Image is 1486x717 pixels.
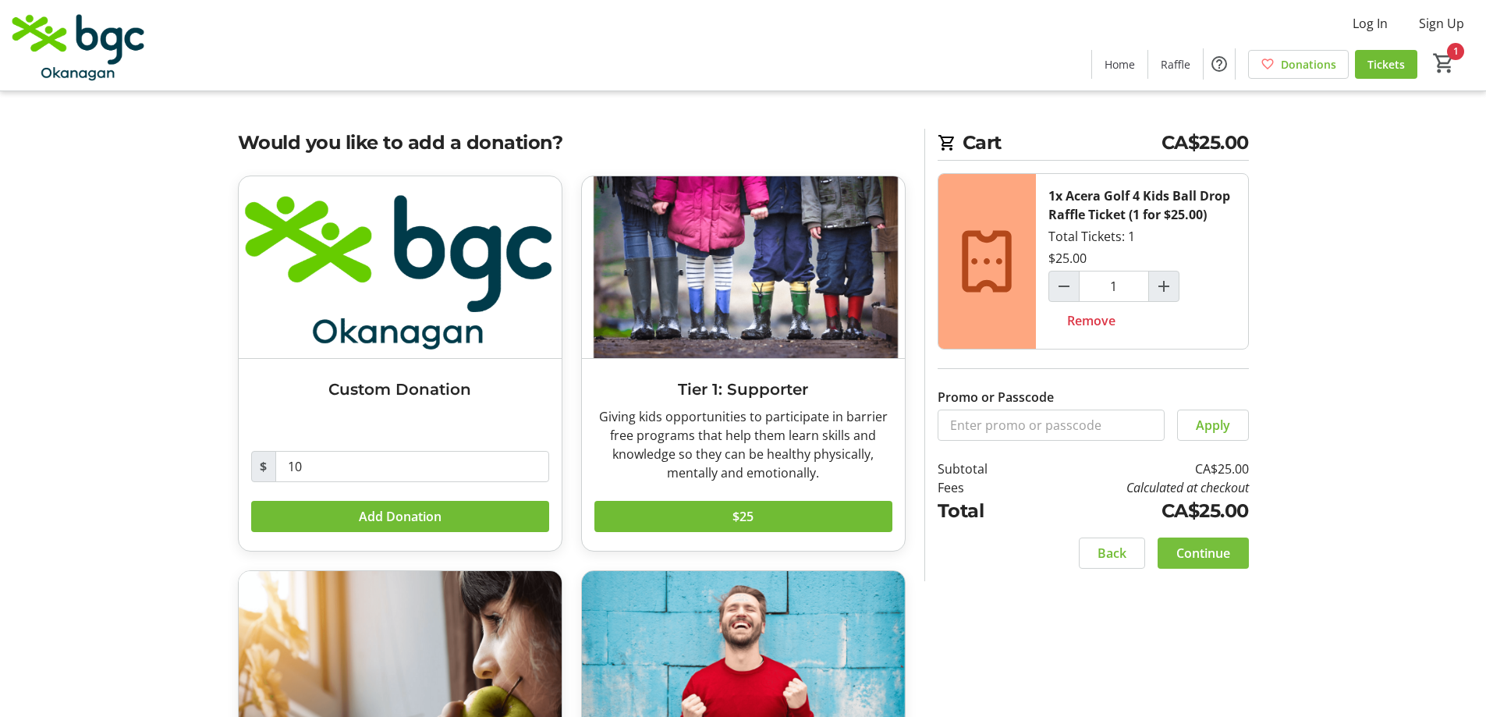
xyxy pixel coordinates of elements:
a: Raffle [1148,50,1203,79]
img: Custom Donation [239,176,562,358]
td: Calculated at checkout [1027,478,1248,497]
input: Enter promo or passcode [938,410,1165,441]
button: Help [1204,48,1235,80]
span: Donations [1281,56,1336,73]
td: CA$25.00 [1027,497,1248,525]
a: Donations [1248,50,1349,79]
button: $25 [594,501,892,532]
a: Tickets [1355,50,1417,79]
span: Raffle [1161,56,1190,73]
input: Acera Golf 4 Kids Ball Drop Raffle Ticket (1 for $25.00) Quantity [1079,271,1149,302]
button: Increment by one [1149,272,1179,301]
td: Fees [938,478,1028,497]
div: Total Tickets: 1 [1036,174,1248,349]
input: Donation Amount [275,451,549,482]
button: Remove [1048,305,1134,336]
span: CA$25.00 [1161,129,1249,157]
span: Continue [1176,544,1230,563]
h3: Tier 1: Supporter [594,378,892,401]
button: Cart [1430,49,1458,77]
label: Promo or Passcode [938,388,1054,406]
button: Add Donation [251,501,549,532]
span: Home [1105,56,1135,73]
span: Sign Up [1419,14,1464,33]
button: Apply [1177,410,1249,441]
td: Subtotal [938,460,1028,478]
td: Total [938,497,1028,525]
span: Add Donation [359,507,442,526]
button: Sign Up [1406,11,1477,36]
h2: Would you like to add a donation? [238,129,906,157]
h2: Cart [938,129,1249,161]
td: CA$25.00 [1027,460,1248,478]
span: Back [1098,544,1126,563]
span: Apply [1196,416,1230,435]
img: BGC Okanagan's Logo [9,6,148,84]
button: Log In [1340,11,1400,36]
span: Log In [1353,14,1388,33]
span: $ [251,451,276,482]
div: 1x Acera Golf 4 Kids Ball Drop Raffle Ticket (1 for $25.00) [1048,186,1236,224]
button: Continue [1158,538,1249,569]
img: Tier 1: Supporter [582,176,905,358]
span: $25 [732,507,754,526]
h3: Custom Donation [251,378,549,401]
button: Back [1079,538,1145,569]
a: Home [1092,50,1147,79]
div: Giving kids opportunities to participate in barrier free programs that help them learn skills and... [594,407,892,482]
button: Decrement by one [1049,272,1079,301]
span: Tickets [1367,56,1405,73]
div: $25.00 [1048,249,1087,268]
span: Remove [1067,311,1115,330]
